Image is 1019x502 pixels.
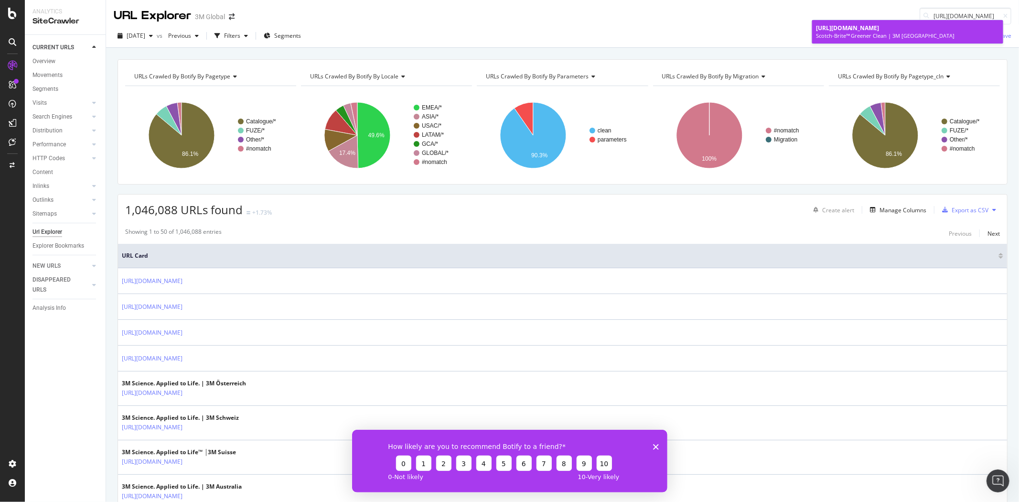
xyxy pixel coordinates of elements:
a: Search Engines [32,112,89,122]
span: Segments [274,32,301,40]
text: Catalogue/* [246,118,276,125]
img: Equal [247,211,250,214]
div: 3M Science. Applied to Life™ │3M Suisse [122,448,236,457]
a: Distribution [32,126,89,136]
div: DISAPPEARED URLS [32,275,81,295]
iframe: Intercom live chat [987,469,1009,492]
span: URLs Crawled By Botify By pagetype_cln [838,72,944,80]
span: 1,046,088 URLs found [125,202,243,218]
a: DISAPPEARED URLS [32,275,89,295]
text: 86.1% [886,151,902,157]
text: parameters [598,136,627,143]
div: Explorer Bookmarks [32,241,84,251]
a: [URL][DOMAIN_NAME] [122,423,182,432]
span: URL Card [122,251,996,260]
div: Inlinks [32,181,49,191]
svg: A chart. [653,94,824,177]
text: Other/* [246,136,264,143]
button: Create alert [809,202,854,218]
button: Previous [949,228,972,239]
button: Manage Columns [866,204,926,216]
a: Explorer Bookmarks [32,241,99,251]
text: 86.1% [182,151,198,157]
div: Distribution [32,126,63,136]
text: LATAM/* [422,131,444,138]
div: Export as CSV [952,206,988,214]
text: #nomatch [246,145,271,152]
svg: A chart. [125,94,296,177]
div: Search Engines [32,112,72,122]
a: [URL][DOMAIN_NAME] [122,302,182,312]
a: NEW URLS [32,261,89,271]
div: CURRENT URLS [32,43,74,53]
div: Create alert [822,206,854,214]
div: Content [32,167,53,177]
div: 3M Science. Applied to Life. | 3M Schweiz [122,414,239,422]
text: ASIA/* [422,113,439,120]
div: HTTP Codes [32,153,65,164]
div: arrow-right-arrow-left [229,13,235,20]
text: GCA/* [422,141,438,147]
span: URLs Crawled By Botify By locale [310,72,398,80]
h4: URLs Crawled By Botify By parameters [484,69,639,84]
text: #nomatch [950,145,975,152]
text: EMEA/* [422,104,442,111]
h4: URLs Crawled By Botify By pagetype_cln [836,69,991,84]
div: Previous [949,229,972,238]
button: [DATE] [114,28,157,44]
text: FUZE/* [950,127,969,134]
button: Previous [164,28,203,44]
div: Performance [32,140,66,150]
div: Next [987,229,1000,238]
text: 17.4% [339,150,355,156]
div: Filters [224,32,240,40]
iframe: Survey from Botify [352,430,667,492]
span: [URL][DOMAIN_NAME] [816,24,880,32]
div: Overview [32,56,55,66]
div: Url Explorer [32,227,62,237]
a: Outlinks [32,195,89,205]
text: USAC/* [422,122,442,129]
svg: A chart. [829,94,1000,177]
text: #nomatch [774,127,799,134]
a: [URL][DOMAIN_NAME] [122,457,182,467]
a: [URL][DOMAIN_NAME] [122,328,182,338]
a: Url Explorer [32,227,99,237]
svg: A chart. [301,94,472,177]
a: CURRENT URLS [32,43,89,53]
div: Movements [32,70,63,80]
text: Catalogue/* [950,118,980,125]
a: Sitemaps [32,209,89,219]
text: 90.3% [532,153,548,159]
text: clean [598,127,611,134]
a: Content [32,167,99,177]
div: Visits [32,98,47,108]
span: vs [157,32,164,40]
text: Other/* [950,136,968,143]
text: Migration [774,136,797,143]
a: [URL][DOMAIN_NAME]Scotch-Brite™ Greener Clean | 3M [GEOGRAPHIC_DATA] [812,20,1003,44]
span: URLs Crawled By Botify By migration [662,72,759,80]
div: NEW URLS [32,261,61,271]
div: Segments [32,84,58,94]
button: Export as CSV [938,202,988,218]
text: 49.6% [368,132,385,139]
div: A chart. [477,94,648,177]
div: SiteCrawler [32,16,98,27]
text: FUZE/* [246,127,265,134]
a: HTTP Codes [32,153,89,164]
div: 3M Science. Applied to Life. | 3M Australia [122,482,242,491]
div: Sitemaps [32,209,57,219]
text: #nomatch [422,159,447,165]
